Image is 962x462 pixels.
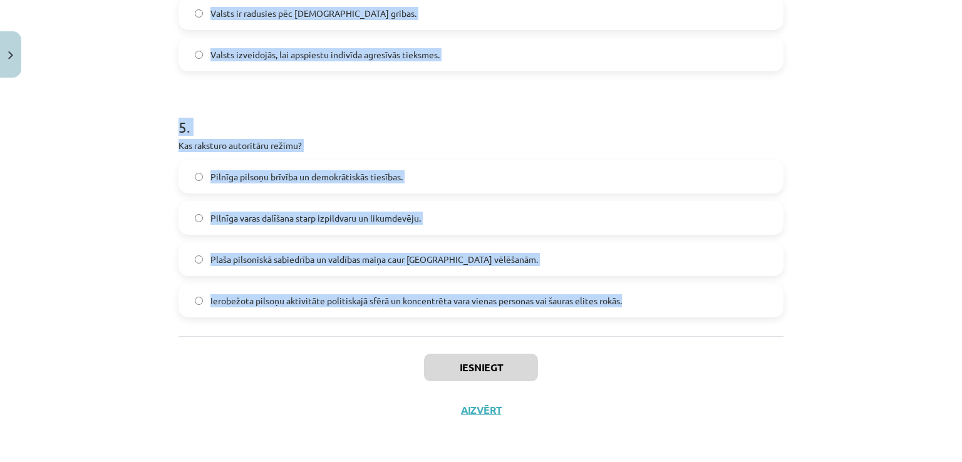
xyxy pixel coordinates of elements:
span: Ierobežota pilsoņu aktivitāte politiskajā sfērā un koncentrēta vara vienas personas vai šauras el... [210,294,622,307]
img: icon-close-lesson-0947bae3869378f0d4975bcd49f059093ad1ed9edebbc8119c70593378902aed.svg [8,51,13,59]
input: Ierobežota pilsoņu aktivitāte politiskajā sfērā un koncentrēta vara vienas personas vai šauras el... [195,297,203,305]
h1: 5 . [178,96,784,135]
span: Valsts ir radusies pēc [DEMOGRAPHIC_DATA] gribas. [210,7,416,20]
p: Kas raksturo autoritāru režīmu? [178,139,784,152]
input: Valsts izveidojās, lai apspiestu indivīda agresīvās tieksmes. [195,51,203,59]
span: Plaša pilsoniskā sabiedrība un valdības maiņa caur [GEOGRAPHIC_DATA] vēlēšanām. [210,253,538,266]
span: Pilnīga varas dalīšana starp izpildvaru un likumdevēju. [210,212,421,225]
span: Pilnīga pilsoņu brīvība un demokrātiskās tiesības. [210,170,403,183]
button: Iesniegt [424,354,538,381]
span: Valsts izveidojās, lai apspiestu indivīda agresīvās tieksmes. [210,48,440,61]
input: Pilnīga varas dalīšana starp izpildvaru un likumdevēju. [195,214,203,222]
button: Aizvērt [457,404,505,416]
input: Pilnīga pilsoņu brīvība un demokrātiskās tiesības. [195,173,203,181]
input: Valsts ir radusies pēc [DEMOGRAPHIC_DATA] gribas. [195,9,203,18]
input: Plaša pilsoniskā sabiedrība un valdības maiņa caur [GEOGRAPHIC_DATA] vēlēšanām. [195,255,203,264]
